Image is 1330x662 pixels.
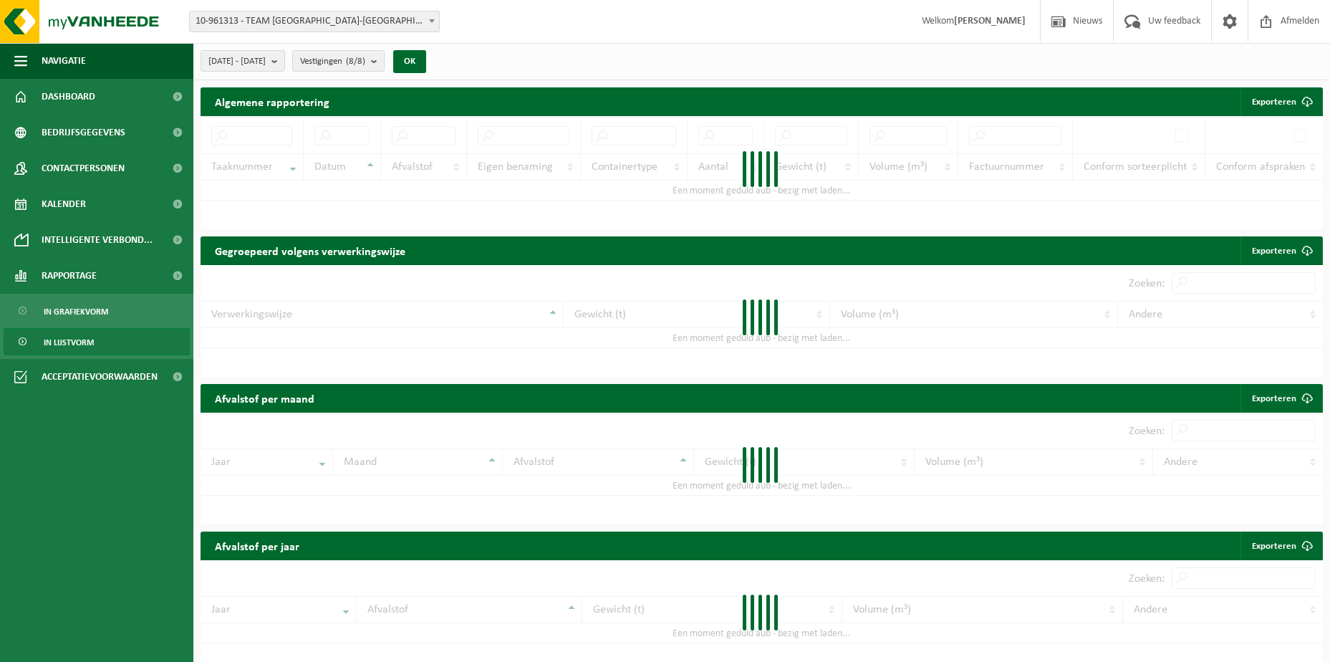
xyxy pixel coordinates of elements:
[190,11,439,32] span: 10-961313 - TEAM ANTWERPEN-ZUID
[1240,236,1321,265] a: Exporteren
[1240,87,1321,116] button: Exporteren
[42,115,125,150] span: Bedrijfsgegevens
[42,186,86,222] span: Kalender
[44,298,108,325] span: In grafiekvorm
[201,236,420,264] h2: Gegroepeerd volgens verwerkingswijze
[44,329,94,356] span: In lijstvorm
[201,87,344,116] h2: Algemene rapportering
[292,50,385,72] button: Vestigingen(8/8)
[393,50,426,73] button: OK
[42,258,97,294] span: Rapportage
[201,532,314,560] h2: Afvalstof per jaar
[1240,532,1321,560] a: Exporteren
[42,43,86,79] span: Navigatie
[201,384,329,412] h2: Afvalstof per maand
[42,359,158,395] span: Acceptatievoorwaarden
[201,50,285,72] button: [DATE] - [DATE]
[4,297,190,325] a: In grafiekvorm
[208,51,266,72] span: [DATE] - [DATE]
[1240,384,1321,413] a: Exporteren
[346,57,365,66] count: (8/8)
[42,79,95,115] span: Dashboard
[189,11,440,32] span: 10-961313 - TEAM ANTWERPEN-ZUID
[42,150,125,186] span: Contactpersonen
[954,16,1026,27] strong: [PERSON_NAME]
[300,51,365,72] span: Vestigingen
[4,328,190,355] a: In lijstvorm
[42,222,153,258] span: Intelligente verbond...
